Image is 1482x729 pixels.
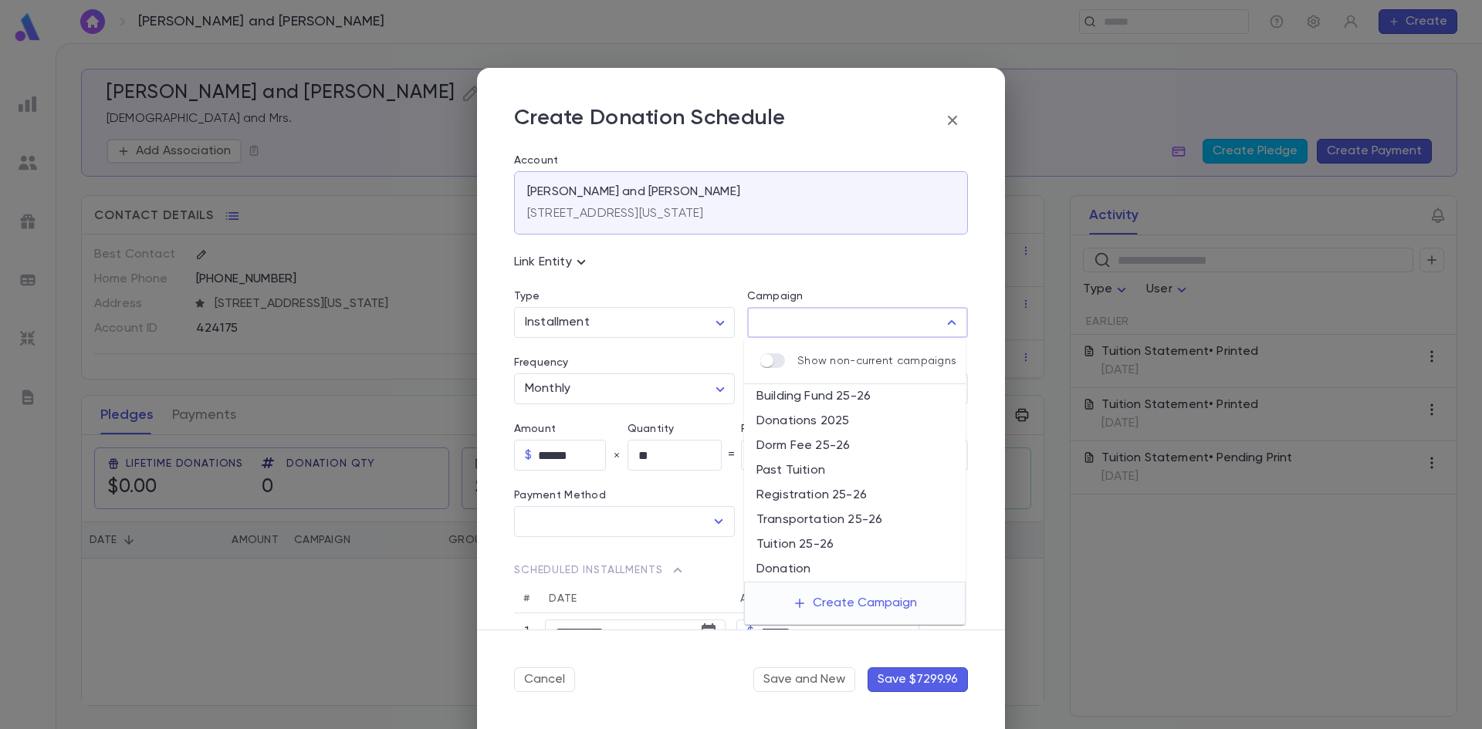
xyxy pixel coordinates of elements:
[868,667,968,692] button: Save $7299.96
[519,624,534,640] p: 1
[514,489,735,501] p: Payment Method
[753,667,855,692] button: Save and New
[693,616,724,647] button: Choose date, selected date is Sep 4, 2025
[744,434,966,458] li: Dorm Fee 25-26
[797,355,956,367] p: Show non-current campaigns
[744,557,966,582] li: Donation
[525,316,590,329] span: Installment
[708,511,729,532] button: Open
[525,447,532,463] p: $
[628,423,741,435] label: Quantity
[728,447,735,463] p: =
[514,667,575,692] button: Cancel
[514,308,735,338] div: Installment
[740,593,790,604] span: Amount
[744,409,966,434] li: Donations 2025
[747,290,803,302] label: Campaign
[514,253,590,272] p: Link Entity
[514,356,568,369] label: Frequency
[549,593,577,604] span: Date
[523,593,530,604] span: #
[741,423,968,435] label: Pledge Total
[744,532,966,557] li: Tuition 25-26
[514,290,540,302] label: Type
[527,206,703,221] p: [STREET_ADDRESS][US_STATE]
[744,483,966,508] li: Registration 25-26
[744,384,966,409] li: Building Fund 25-26
[514,423,628,435] label: Amount
[941,312,963,333] button: Close
[514,154,968,167] label: Account
[514,374,735,404] div: Monthly
[514,555,687,585] button: Scheduled Installments
[514,561,687,579] span: Scheduled Installments
[514,105,786,136] p: Create Donation Schedule
[780,589,929,618] button: Create Campaign
[744,508,966,532] li: Transportation 25-26
[525,383,570,395] span: Monthly
[527,184,740,200] p: [PERSON_NAME] and [PERSON_NAME]
[744,458,966,483] li: Past Tuition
